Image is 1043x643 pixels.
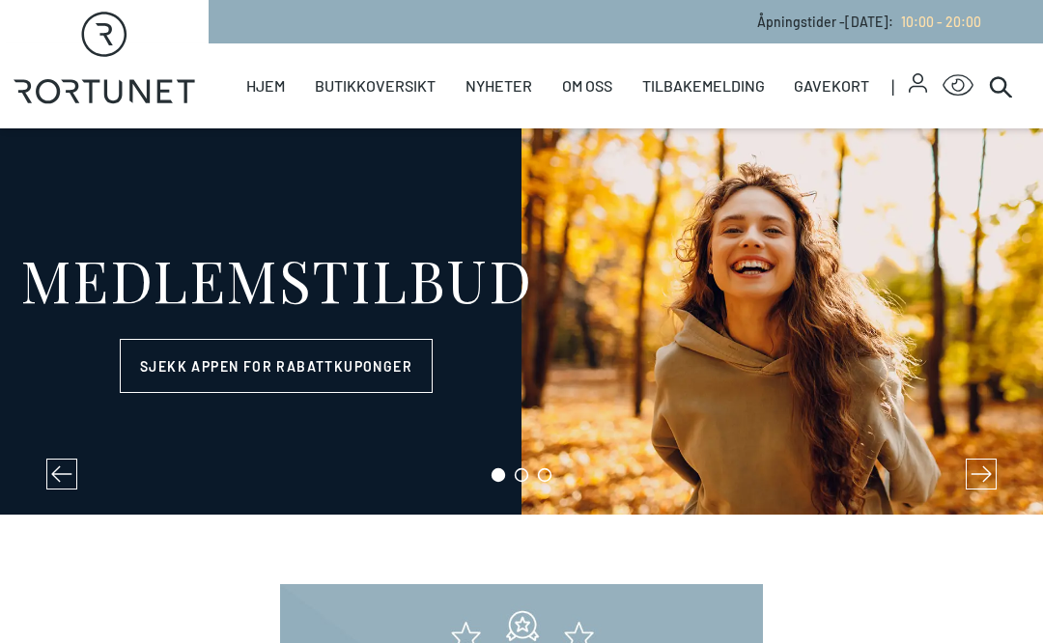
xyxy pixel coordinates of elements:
a: Butikkoversikt [315,43,436,128]
a: Sjekk appen for rabattkuponger [120,339,433,393]
a: Om oss [562,43,612,128]
a: 10:00 - 20:00 [893,14,981,30]
a: Nyheter [465,43,532,128]
span: 10:00 - 20:00 [901,14,981,30]
a: Hjem [246,43,285,128]
a: Gavekort [794,43,869,128]
span: | [891,43,909,128]
a: Tilbakemelding [642,43,765,128]
div: MEDLEMSTILBUD [20,250,533,308]
button: Open Accessibility Menu [943,70,973,101]
p: Åpningstider - [DATE] : [757,12,981,32]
